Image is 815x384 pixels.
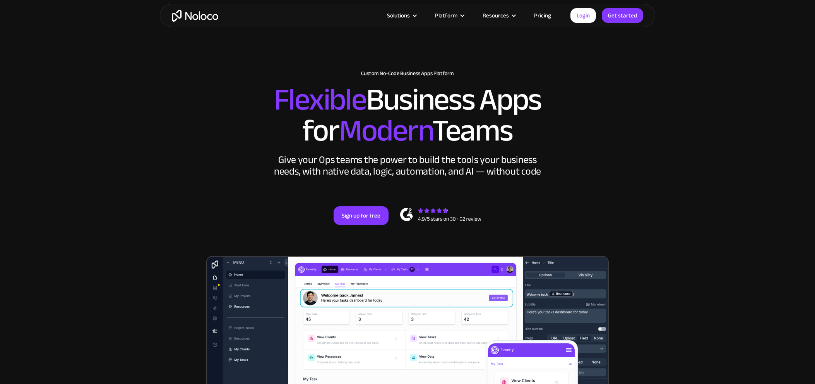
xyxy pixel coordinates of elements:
div: Solutions [377,10,425,21]
h2: Business Apps for Teams [168,84,647,146]
a: Get started [602,8,643,23]
a: Pricing [524,10,561,21]
span: Modern [339,102,432,159]
div: Platform [425,10,473,21]
div: Give your Ops teams the power to build the tools your business needs, with native data, logic, au... [272,154,543,177]
div: Resources [473,10,524,21]
div: Resources [483,10,509,21]
div: Solutions [387,10,410,21]
a: Login [570,8,596,23]
span: Flexible [274,71,366,129]
div: Platform [435,10,457,21]
h1: Custom No-Code Business Apps Platform [168,70,647,77]
a: home [172,10,218,22]
a: Sign up for free [334,206,389,225]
